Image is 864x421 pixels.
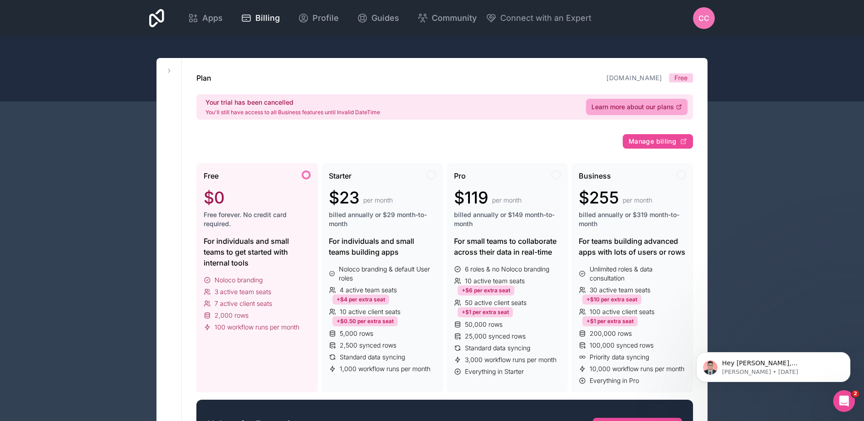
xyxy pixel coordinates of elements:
span: Learn more about our plans [591,102,674,111]
div: For individuals and small teams to get started with internal tools [204,236,311,268]
span: Priority data syncing [590,353,649,362]
span: 50,000 rows [465,320,503,329]
span: Standard data syncing [465,344,530,353]
a: [DOMAIN_NAME] [606,74,662,82]
span: 3 active team seats [215,287,271,296]
span: Everything in Pro [590,376,639,385]
span: 2,500 synced rows [340,341,396,350]
span: CC [698,13,709,24]
iframe: Intercom live chat [833,390,855,412]
span: 10,000 workflow runs per month [590,364,684,373]
iframe: Intercom notifications message [683,333,864,397]
span: 30 active team seats [590,286,650,295]
button: Manage billing [623,134,693,149]
span: Noloco branding [215,276,263,285]
span: 100 active client seats [590,307,654,316]
span: billed annually or $29 month-to-month [329,210,436,228]
div: +$1 per extra seat [458,307,513,317]
button: Connect with an Expert [486,12,591,24]
div: +$10 per extra seat [582,295,641,305]
span: 5,000 rows [340,329,373,338]
div: For individuals and small teams building apps [329,236,436,257]
span: Billing [255,12,280,24]
span: 100 workflow runs per month [215,323,299,332]
span: 50 active client seats [465,298,527,307]
h1: Plan [196,73,211,83]
span: 2,000 rows [215,311,249,320]
span: 6 roles & no Noloco branding [465,265,549,274]
span: 2 [852,390,859,397]
a: Billing [234,8,287,28]
a: Community [410,8,484,28]
span: per month [492,196,522,205]
p: You'll still have access to all Business features until Invalid DateTime [205,109,380,116]
span: 10 active team seats [465,276,525,286]
h2: Your trial has been cancelled [205,98,380,107]
span: $255 [579,189,619,207]
span: per month [363,196,393,205]
span: 1,000 workflow runs per month [340,364,430,373]
span: Free forever. No credit card required. [204,210,311,228]
a: Learn more about our plans [586,99,688,115]
span: Community [432,12,477,24]
span: 3,000 workflow runs per month [465,355,556,364]
span: Manage billing [629,137,676,145]
span: Unlimited roles & data consultation [590,265,686,283]
div: +$4 per extra seat [332,295,389,305]
span: $0 [204,189,225,207]
span: Free [674,73,688,82]
div: +$6 per extra seat [458,286,514,295]
a: Guides [350,8,406,28]
span: Pro [454,170,466,181]
span: Guides [371,12,399,24]
span: Noloco branding & default User roles [339,265,435,283]
div: For small teams to collaborate across their data in real-time [454,236,561,257]
span: $23 [329,189,360,207]
span: Standard data syncing [340,353,405,362]
span: Business [579,170,611,181]
span: 200,000 rows [590,329,632,338]
span: billed annually or $319 month-to-month [579,210,686,228]
span: Starter [329,170,351,181]
span: 25,000 synced rows [465,332,526,341]
span: Apps [202,12,223,24]
span: Everything in Starter [465,367,524,376]
a: Apps [181,8,230,28]
span: per month [623,196,652,205]
span: $119 [454,189,488,207]
span: 7 active client seats [215,299,272,308]
span: billed annually or $149 month-to-month [454,210,561,228]
span: 4 active team seats [340,286,397,295]
span: Free [204,170,219,181]
div: +$0.50 per extra seat [332,316,398,326]
div: +$1 per extra seat [582,316,638,326]
div: For teams building advanced apps with lots of users or rows [579,236,686,257]
span: Connect with an Expert [500,12,591,24]
a: Profile [291,8,346,28]
span: 10 active client seats [340,307,400,316]
span: 100,000 synced rows [590,341,654,350]
span: Profile [312,12,339,24]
